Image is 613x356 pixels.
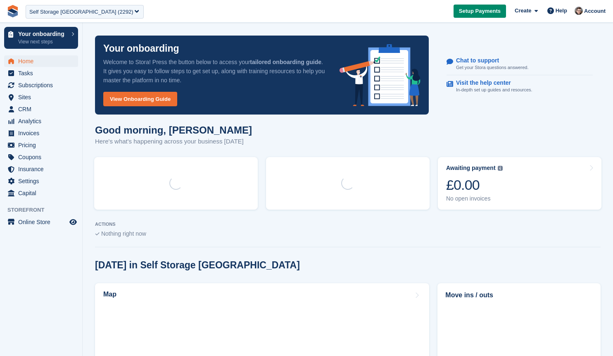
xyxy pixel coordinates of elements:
[498,166,503,171] img: icon-info-grey-7440780725fd019a000dd9b08b2336e03edf1995a4989e88bcd33f0948082b44.svg
[459,7,501,15] span: Setup Payments
[446,195,503,202] div: No open invoices
[103,57,326,85] p: Welcome to Stora! Press the button below to access your . It gives you easy to follow steps to ge...
[18,67,68,79] span: Tasks
[454,5,506,18] a: Setup Payments
[446,165,496,172] div: Awaiting payment
[68,217,78,227] a: Preview store
[18,151,68,163] span: Coupons
[4,127,78,139] a: menu
[95,124,252,136] h1: Good morning, [PERSON_NAME]
[7,5,19,17] img: stora-icon-8386f47178a22dfd0bd8f6a31ec36ba5ce8667c1dd55bd0f319d3a0aa187defe.svg
[18,139,68,151] span: Pricing
[4,139,78,151] a: menu
[18,103,68,115] span: CRM
[4,103,78,115] a: menu
[95,137,252,146] p: Here's what's happening across your business [DATE]
[445,290,593,300] h2: Move ins / outs
[4,67,78,79] a: menu
[250,59,321,65] strong: tailored onboarding guide
[4,163,78,175] a: menu
[103,92,177,106] a: View Onboarding Guide
[456,64,528,71] p: Get your Stora questions answered.
[18,91,68,103] span: Sites
[95,232,100,236] img: blank_slate_check_icon-ba018cac091ee9be17c0a81a6c232d5eb81de652e7a59be601be346b1b6ddf79.svg
[4,79,78,91] a: menu
[4,115,78,127] a: menu
[4,187,78,199] a: menu
[18,175,68,187] span: Settings
[18,127,68,139] span: Invoices
[95,260,300,271] h2: [DATE] in Self Storage [GEOGRAPHIC_DATA]
[446,177,503,194] div: £0.00
[4,216,78,228] a: menu
[18,31,67,37] p: Your onboarding
[556,7,567,15] span: Help
[103,291,116,298] h2: Map
[18,55,68,67] span: Home
[4,27,78,49] a: Your onboarding View next steps
[18,115,68,127] span: Analytics
[4,91,78,103] a: menu
[4,151,78,163] a: menu
[340,44,421,106] img: onboarding-info-6c161a55d2c0e0a8cae90662b2fe09162a5109e8cc188191df67fb4f79e88e88.svg
[18,38,67,45] p: View next steps
[29,8,133,16] div: Self Storage [GEOGRAPHIC_DATA] (2292)
[584,7,606,15] span: Account
[515,7,531,15] span: Create
[438,157,601,210] a: Awaiting payment £0.00 No open invoices
[575,7,583,15] img: Steven Hylands
[7,206,82,214] span: Storefront
[4,175,78,187] a: menu
[4,55,78,67] a: menu
[456,57,522,64] p: Chat to support
[18,216,68,228] span: Online Store
[18,79,68,91] span: Subscriptions
[447,75,593,98] a: Visit the help center In-depth set up guides and resources.
[101,230,146,237] span: Nothing right now
[18,187,68,199] span: Capital
[456,79,526,86] p: Visit the help center
[456,86,532,93] p: In-depth set up guides and resources.
[447,53,593,76] a: Chat to support Get your Stora questions answered.
[18,163,68,175] span: Insurance
[95,222,601,227] p: ACTIONS
[103,44,179,53] p: Your onboarding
